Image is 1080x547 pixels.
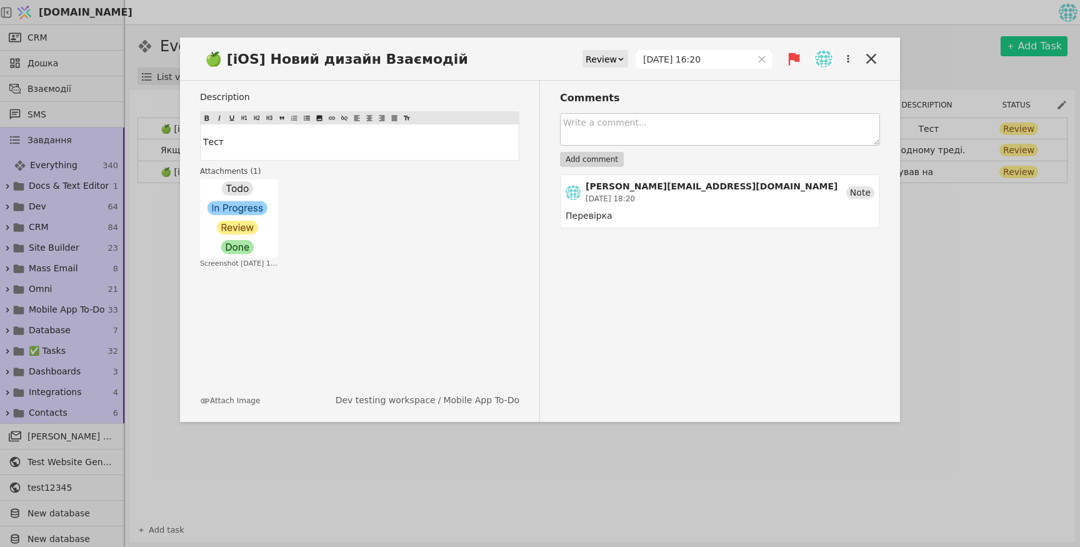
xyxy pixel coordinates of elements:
[200,166,519,177] h4: Attachments ( 1 )
[200,395,260,406] button: Attach Image
[336,394,436,407] a: Dev testing workspace
[200,91,519,104] label: Description
[757,55,766,64] button: Clear
[566,185,581,200] img: ih
[846,186,874,199] div: Note
[815,50,832,68] img: ih
[336,394,519,407] div: /
[560,152,624,167] button: Add comment
[443,394,519,407] a: Mobile App To-Do
[586,180,837,193] div: [PERSON_NAME][EMAIL_ADDRESS][DOMAIN_NAME]
[203,137,224,147] span: Тест
[566,209,874,223] div: Перевірка
[757,55,766,64] svg: close
[200,49,481,69] span: 🍏 [iOS] Новий дизайн Взаємодій
[586,51,617,68] div: Review
[636,51,752,68] input: dd.MM.yyyy HH:mm
[560,91,880,106] h3: Comments
[586,193,837,204] div: [DATE] 18:20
